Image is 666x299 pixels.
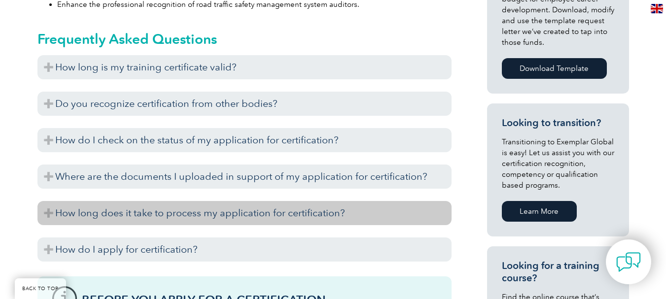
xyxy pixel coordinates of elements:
[37,165,452,189] h3: Where are the documents I uploaded in support of my application for certification?
[37,31,452,47] h2: Frequently Asked Questions
[502,201,577,222] a: Learn More
[37,55,452,79] h3: How long is my training certificate valid?
[37,237,452,262] h3: How do I apply for certification?
[616,250,641,274] img: contact-chat.png
[651,4,663,13] img: en
[502,117,614,129] h3: Looking to transition?
[37,128,452,152] h3: How do I check on the status of my application for certification?
[37,92,452,116] h3: Do you recognize certification from other bodies?
[502,136,614,191] p: Transitioning to Exemplar Global is easy! Let us assist you with our certification recognition, c...
[502,58,607,79] a: Download Template
[502,260,614,284] h3: Looking for a training course?
[15,278,66,299] a: BACK TO TOP
[37,201,452,225] h3: How long does it take to process my application for certification?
